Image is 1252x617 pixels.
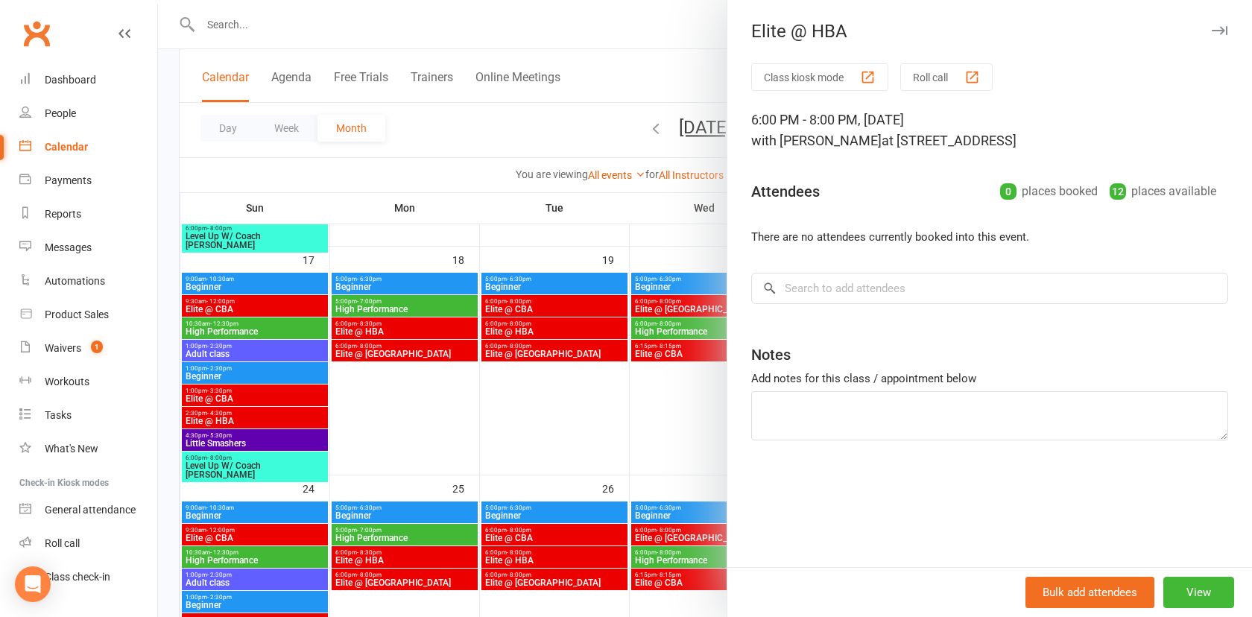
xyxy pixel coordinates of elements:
input: Search to add attendees [751,273,1228,304]
span: 1 [91,341,103,353]
a: Calendar [19,130,157,164]
div: Dashboard [45,74,96,86]
a: Payments [19,164,157,197]
button: Bulk add attendees [1025,577,1154,608]
div: What's New [45,443,98,455]
span: with [PERSON_NAME] [751,133,882,148]
li: There are no attendees currently booked into this event. [751,228,1228,246]
div: Add notes for this class / appointment below [751,370,1228,387]
div: places booked [1000,181,1098,202]
a: Dashboard [19,63,157,97]
div: Class check-in [45,571,110,583]
div: 0 [1000,183,1017,200]
div: Payments [45,174,92,186]
div: Tasks [45,409,72,421]
a: General attendance kiosk mode [19,493,157,527]
span: at [STREET_ADDRESS] [882,133,1017,148]
div: People [45,107,76,119]
div: Waivers [45,342,81,354]
div: Workouts [45,376,89,387]
a: Workouts [19,365,157,399]
div: Elite @ HBA [727,21,1252,42]
div: places available [1110,181,1216,202]
a: Messages [19,231,157,265]
div: Reports [45,208,81,220]
div: General attendance [45,504,136,516]
a: Reports [19,197,157,231]
div: Product Sales [45,308,109,320]
a: Roll call [19,527,157,560]
a: Clubworx [18,15,55,52]
a: Class kiosk mode [19,560,157,594]
a: What's New [19,432,157,466]
a: Tasks [19,399,157,432]
a: Automations [19,265,157,298]
button: Class kiosk mode [751,63,888,91]
div: 6:00 PM - 8:00 PM, [DATE] [751,110,1228,151]
a: Product Sales [19,298,157,332]
div: 12 [1110,183,1126,200]
div: Notes [751,344,791,365]
div: Messages [45,241,92,253]
div: Roll call [45,537,80,549]
div: Automations [45,275,105,287]
div: Open Intercom Messenger [15,566,51,602]
a: Waivers 1 [19,332,157,365]
a: People [19,97,157,130]
div: Calendar [45,141,88,153]
div: Attendees [751,181,820,202]
button: Roll call [900,63,993,91]
button: View [1163,577,1234,608]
